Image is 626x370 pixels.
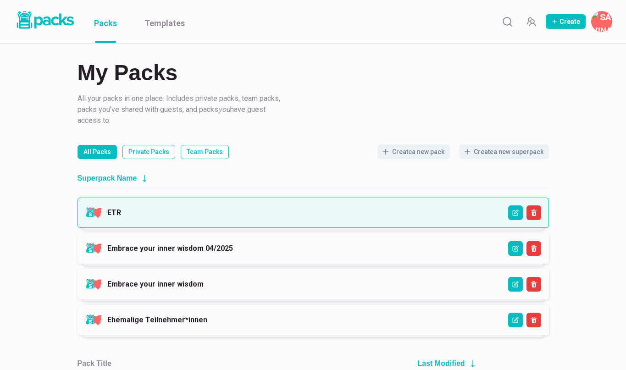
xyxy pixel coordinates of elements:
[377,144,450,159] button: Createa new pack
[187,147,223,157] p: Team Packs
[498,12,516,31] button: Search
[508,241,523,256] button: Edit
[78,359,111,368] h2: Pack Title
[459,144,549,159] button: Createa new superpack
[78,62,549,84] h2: My Packs
[546,14,586,29] button: Create Pack
[526,277,541,292] button: Delete Superpack
[418,359,465,368] h2: Last Modified
[83,147,111,157] p: All Packs
[526,313,541,327] button: Delete Superpack
[526,241,541,256] button: Delete Superpack
[78,93,284,126] p: All your packs in one place. Includes private packs, team packs, packs you've shared with guests,...
[78,174,137,182] h2: Superpack Name
[14,9,76,31] img: Packs logo
[14,9,76,34] a: Packs logo
[508,313,523,327] button: Edit
[128,147,169,157] p: Private Packs
[508,277,523,292] button: Edit
[526,205,541,220] button: Delete Superpack
[508,205,523,220] button: Edit
[218,105,230,114] i: you
[591,11,612,32] button: Savina Tilmann
[522,12,540,31] button: Manage Team Invites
